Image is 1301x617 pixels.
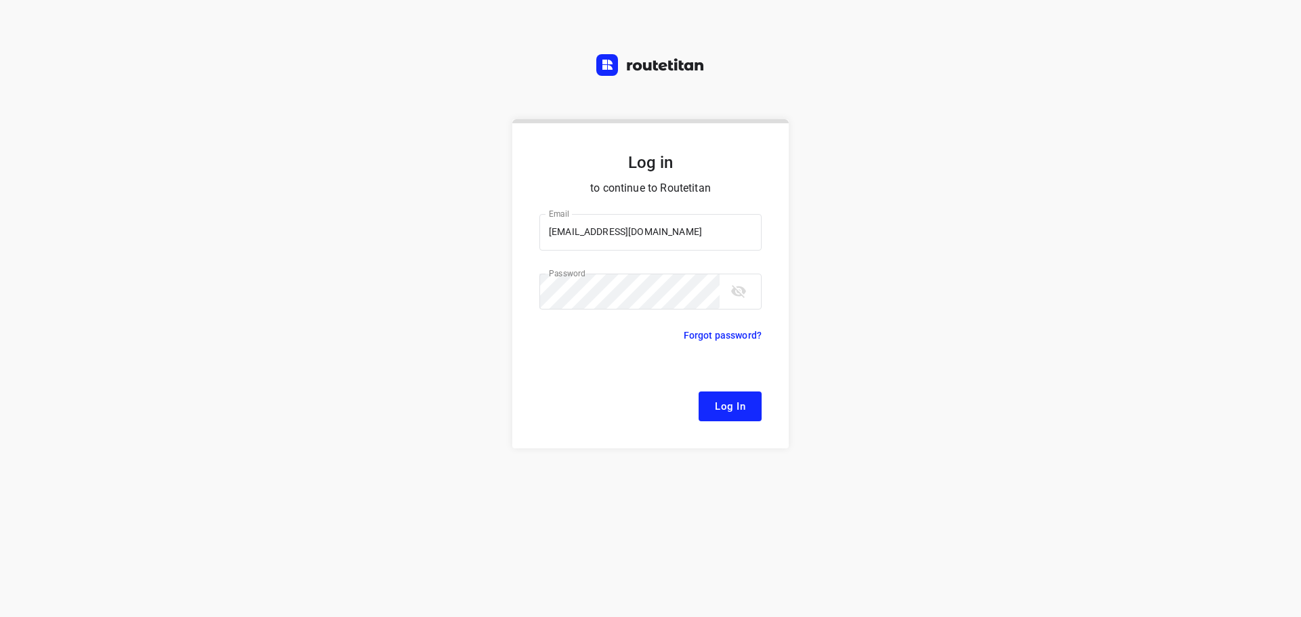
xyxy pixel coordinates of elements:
[684,327,762,343] p: Forgot password?
[699,391,762,421] button: Log In
[539,179,762,198] p: to continue to Routetitan
[539,152,762,173] h5: Log in
[596,54,705,76] img: Routetitan
[725,278,752,305] button: toggle password visibility
[715,398,745,415] span: Log In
